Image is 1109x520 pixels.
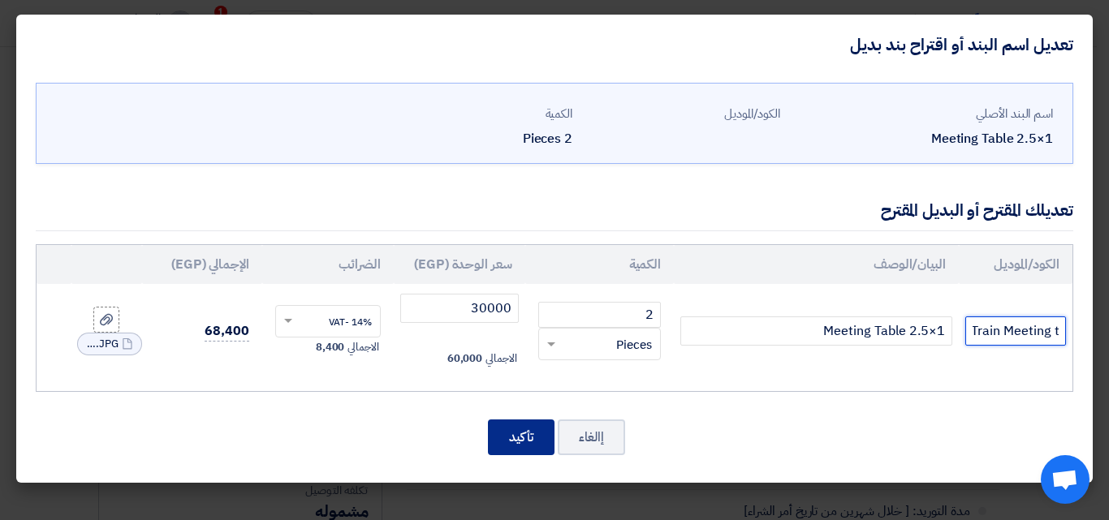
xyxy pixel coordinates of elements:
[965,316,1066,346] input: الموديل
[1041,455,1090,504] a: Open chat
[316,339,345,355] span: 8,400
[881,198,1073,222] div: تعديلك المقترح أو البديل المقترح
[347,339,378,355] span: الاجمالي
[400,294,519,323] input: أدخل سعر الوحدة
[86,336,119,352] span: meetingtable_1756649135421.JPG
[262,245,394,284] th: الضرائب
[538,302,661,328] input: RFQ_STEP1.ITEMS.2.AMOUNT_TITLE
[275,305,381,337] ng-select: VAT
[585,105,780,123] div: الكود/الموديل
[488,419,554,455] button: تأكيد
[793,105,1053,123] div: اسم البند الأصلي
[674,245,959,284] th: البيان/الوصف
[142,245,262,284] th: الإجمالي (EGP)
[205,321,248,342] span: 68,400
[525,245,674,284] th: الكمية
[378,105,572,123] div: الكمية
[959,245,1072,284] th: الكود/الموديل
[616,336,652,355] span: Pieces
[850,34,1073,55] h4: تعديل اسم البند أو اقتراح بند بديل
[447,350,482,367] span: 60,000
[485,350,516,367] span: الاجمالي
[558,419,625,455] button: إالغاء
[793,129,1053,148] div: Meeting Table 2.5×1
[680,316,952,346] input: Add Item Description
[378,129,572,148] div: 2 Pieces
[394,245,525,284] th: سعر الوحدة (EGP)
